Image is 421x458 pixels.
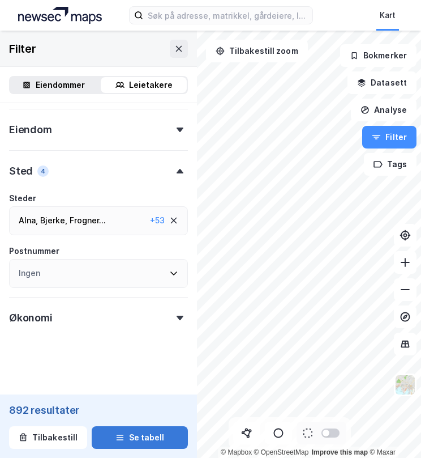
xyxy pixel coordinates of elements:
button: Tilbakestill [9,426,87,449]
div: Alna , [19,214,38,227]
a: OpenStreetMap [254,448,309,456]
div: Økonomi [9,311,53,325]
button: Filter [362,126,416,149]
iframe: Chat Widget [364,404,421,458]
div: Kart [380,9,396,22]
div: Ingen [19,266,40,280]
div: 892 resultater [9,404,188,417]
button: Datasett [347,71,416,94]
div: Bjerke , [40,214,67,227]
div: 4 [37,166,49,177]
button: Tags [364,153,416,176]
button: Analyse [351,99,416,121]
div: Leietakere [129,78,173,92]
div: Filter [9,40,36,58]
div: Frogner ... [70,214,106,227]
a: Improve this map [312,448,368,456]
button: Bokmerker [340,44,416,67]
img: Z [394,374,416,396]
div: + 53 [150,214,165,227]
input: Søk på adresse, matrikkel, gårdeiere, leietakere eller personer [143,7,312,24]
button: Se tabell [92,426,188,449]
a: Mapbox [221,448,252,456]
div: Postnummer [9,244,59,258]
div: Sted [9,164,33,178]
div: Kontrollprogram for chat [364,404,421,458]
div: Eiendommer [36,78,85,92]
button: Tilbakestill zoom [206,40,308,62]
div: Eiendom [9,123,52,137]
img: logo.a4113a55bc3d86da70a041830d287a7e.svg [18,7,102,24]
div: Steder [9,192,36,205]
